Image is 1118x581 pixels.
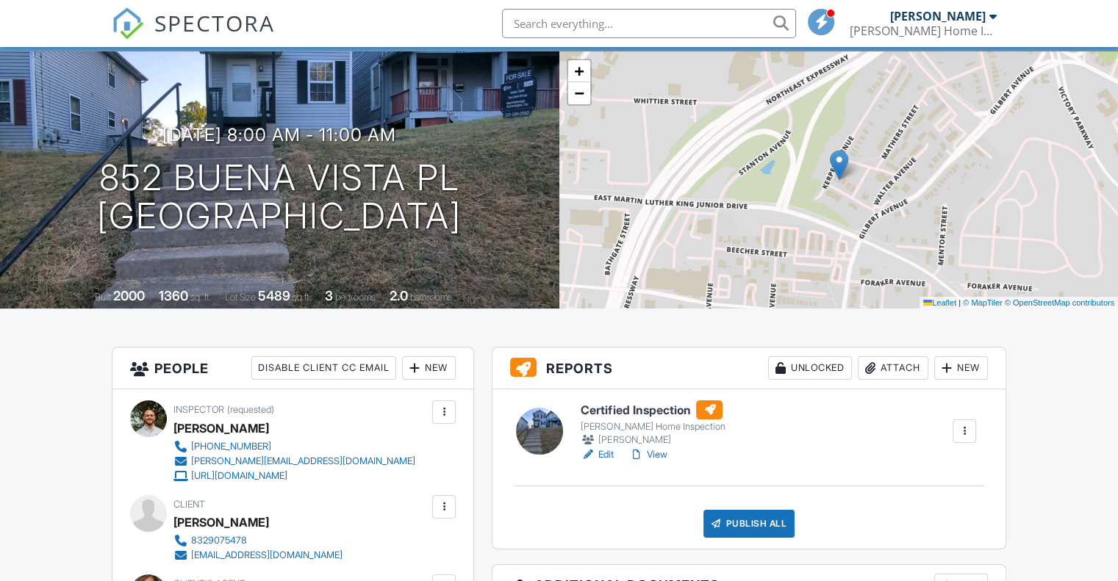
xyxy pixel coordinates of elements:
a: Leaflet [923,298,956,307]
div: [PERSON_NAME] [890,9,986,24]
span: − [574,84,584,102]
span: bedrooms [335,292,376,303]
div: Unlocked [768,356,852,380]
img: The Best Home Inspection Software - Spectora [112,7,144,40]
a: Zoom out [568,82,590,104]
div: [PERSON_NAME][EMAIL_ADDRESS][DOMAIN_NAME] [191,455,415,467]
div: New [402,356,456,380]
a: View [628,447,667,462]
div: [EMAIL_ADDRESS][DOMAIN_NAME] [191,549,343,561]
a: 8329075478 [173,533,343,548]
div: 2.0 [390,288,408,303]
a: Edit [581,447,614,462]
span: SPECTORA [154,7,275,38]
div: [PERSON_NAME] [173,511,269,533]
a: Zoom in [568,60,590,82]
span: Inspector [173,404,224,415]
span: + [574,62,584,80]
a: SPECTORA [112,20,275,51]
div: 3 [325,288,333,303]
a: [URL][DOMAIN_NAME] [173,469,415,483]
div: [URL][DOMAIN_NAME] [191,470,287,482]
div: [PERSON_NAME] Home Inspection [581,421,725,433]
div: Attach [858,356,928,380]
div: [PERSON_NAME] [173,417,269,439]
h1: 852 Buena Vista Pl [GEOGRAPHIC_DATA] [97,159,462,237]
a: © MapTiler [963,298,1003,307]
span: bathrooms [410,292,452,303]
a: Certified Inspection [PERSON_NAME] Home Inspection [PERSON_NAME] [581,400,725,447]
div: New [934,356,988,380]
span: | [958,298,961,307]
div: 8329075478 [191,535,247,546]
div: [PHONE_NUMBER] [191,441,271,452]
span: Lot Size [225,292,256,303]
a: © OpenStreetMap contributors [1005,298,1114,307]
div: Disable Client CC Email [251,356,396,380]
h3: People [112,347,473,389]
h3: Reports [492,347,1006,389]
span: sq. ft. [190,292,211,303]
span: (requested) [227,404,274,415]
a: [PHONE_NUMBER] [173,439,415,454]
img: Marker [830,150,848,180]
input: Search everything... [502,9,796,38]
div: 2000 [113,288,145,303]
span: Client [173,499,205,510]
div: Gerard Home Inspection [850,24,997,38]
h6: Certified Inspection [581,400,725,419]
div: [PERSON_NAME] [581,433,725,447]
div: 5489 [258,288,290,303]
span: Built [95,292,111,303]
span: sq.ft. [293,292,311,303]
a: [PERSON_NAME][EMAIL_ADDRESS][DOMAIN_NAME] [173,454,415,469]
div: 1360 [159,288,188,303]
div: Publish All [703,510,795,538]
h3: [DATE] 8:00 am - 11:00 am [162,125,396,145]
a: [EMAIL_ADDRESS][DOMAIN_NAME] [173,548,343,563]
